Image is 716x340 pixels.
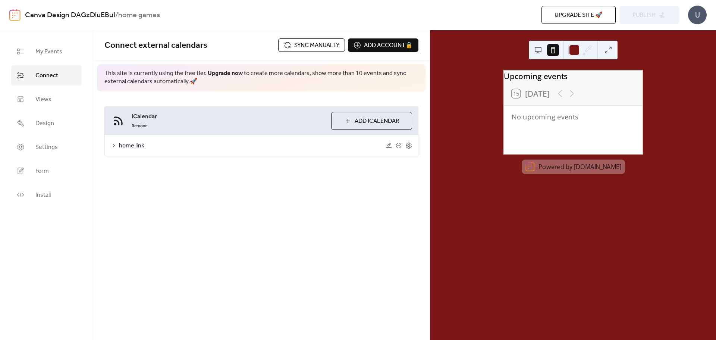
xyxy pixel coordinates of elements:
[538,162,621,171] div: Powered by
[11,89,82,109] a: Views
[25,8,115,22] a: Canva Design DAGzDluEBuI
[35,143,58,152] span: Settings
[511,112,634,122] div: No upcoming events
[504,70,643,82] div: Upcoming events
[11,65,82,85] a: Connect
[208,68,243,79] a: Upgrade now
[11,41,82,62] a: My Events
[104,37,207,54] span: Connect external calendars
[35,71,58,80] span: Connect
[331,112,412,130] button: Add iCalendar
[11,137,82,157] a: Settings
[132,123,147,129] span: Remove
[574,162,621,171] a: [DOMAIN_NAME]
[278,38,345,52] button: Sync manually
[118,8,160,22] b: home games
[35,191,51,200] span: Install
[9,9,21,21] img: logo
[294,41,339,50] span: Sync manually
[35,119,54,128] span: Design
[688,6,707,24] div: U
[11,113,82,133] a: Design
[104,69,418,86] span: This site is currently using the free tier. to create more calendars, show more than 10 events an...
[115,8,118,22] b: /
[11,185,82,205] a: Install
[35,167,49,176] span: Form
[132,112,325,121] span: iCalendar
[541,6,616,24] button: Upgrade site 🚀
[555,11,603,20] span: Upgrade site 🚀
[119,141,386,150] span: home link
[35,47,62,56] span: My Events
[11,161,82,181] a: Form
[111,113,126,128] img: ical
[355,117,399,126] span: Add iCalendar
[35,95,51,104] span: Views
